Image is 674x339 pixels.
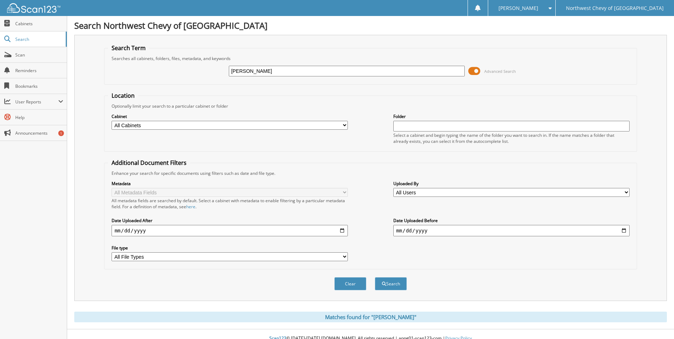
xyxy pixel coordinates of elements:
input: start [112,225,348,236]
span: [PERSON_NAME] [498,6,538,10]
span: Bookmarks [15,83,63,89]
span: Northwest Chevy of [GEOGRAPHIC_DATA] [566,6,664,10]
div: 1 [58,130,64,136]
div: Matches found for "[PERSON_NAME]" [74,312,667,322]
label: Date Uploaded Before [393,217,630,224]
span: User Reports [15,99,58,105]
label: Date Uploaded After [112,217,348,224]
legend: Additional Document Filters [108,159,190,167]
div: Enhance your search for specific documents using filters such as date and file type. [108,170,633,176]
label: File type [112,245,348,251]
button: Clear [334,277,366,290]
button: Search [375,277,407,290]
label: Cabinet [112,113,348,119]
img: scan123-logo-white.svg [7,3,60,13]
span: Search [15,36,62,42]
h1: Search Northwest Chevy of [GEOGRAPHIC_DATA] [74,20,667,31]
div: All metadata fields are searched by default. Select a cabinet with metadata to enable filtering b... [112,198,348,210]
span: Cabinets [15,21,63,27]
label: Uploaded By [393,181,630,187]
input: end [393,225,630,236]
legend: Search Term [108,44,149,52]
a: here [186,204,195,210]
label: Folder [393,113,630,119]
legend: Location [108,92,138,99]
label: Metadata [112,181,348,187]
span: Advanced Search [484,69,516,74]
span: Scan [15,52,63,58]
span: Announcements [15,130,63,136]
div: Optionally limit your search to a particular cabinet or folder [108,103,633,109]
span: Reminders [15,68,63,74]
span: Help [15,114,63,120]
div: Select a cabinet and begin typing the name of the folder you want to search in. If the name match... [393,132,630,144]
div: Searches all cabinets, folders, files, metadata, and keywords [108,55,633,61]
